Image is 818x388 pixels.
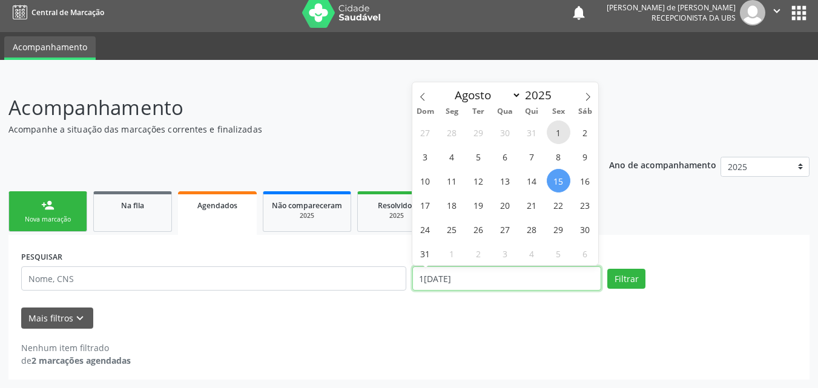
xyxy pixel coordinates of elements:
[545,108,572,116] span: Sex
[73,312,87,325] i: keyboard_arrow_down
[520,145,544,168] span: Agosto 7, 2025
[121,200,144,211] span: Na fila
[414,169,437,192] span: Agosto 10, 2025
[788,2,810,24] button: apps
[438,108,465,116] span: Seg
[449,87,522,104] select: Month
[520,193,544,217] span: Agosto 21, 2025
[467,217,490,241] span: Agosto 26, 2025
[21,266,406,291] input: Nome, CNS
[467,242,490,265] span: Setembro 2, 2025
[8,2,104,22] a: Central de Marcação
[8,93,569,123] p: Acompanhamento
[573,217,597,241] span: Agosto 30, 2025
[412,266,602,291] input: Selecione um intervalo
[573,120,597,144] span: Agosto 2, 2025
[21,341,131,354] div: Nenhum item filtrado
[607,2,736,13] div: [PERSON_NAME] de [PERSON_NAME]
[547,120,570,144] span: Agosto 1, 2025
[570,4,587,21] button: notifications
[414,120,437,144] span: Julho 27, 2025
[607,269,645,289] button: Filtrar
[518,108,545,116] span: Qui
[609,157,716,172] p: Ano de acompanhamento
[21,248,62,266] label: PESQUISAR
[467,169,490,192] span: Agosto 12, 2025
[573,242,597,265] span: Setembro 6, 2025
[547,242,570,265] span: Setembro 5, 2025
[547,193,570,217] span: Agosto 22, 2025
[414,217,437,241] span: Agosto 24, 2025
[197,200,237,211] span: Agendados
[573,169,597,192] span: Agosto 16, 2025
[412,108,439,116] span: Dom
[4,36,96,60] a: Acompanhamento
[547,217,570,241] span: Agosto 29, 2025
[31,7,104,18] span: Central de Marcação
[651,13,736,23] span: Recepcionista da UBS
[770,4,783,18] i: 
[440,217,464,241] span: Agosto 25, 2025
[272,211,342,220] div: 2025
[465,108,492,116] span: Ter
[493,169,517,192] span: Agosto 13, 2025
[18,215,78,224] div: Nova marcação
[493,120,517,144] span: Julho 30, 2025
[520,242,544,265] span: Setembro 4, 2025
[440,169,464,192] span: Agosto 11, 2025
[440,193,464,217] span: Agosto 18, 2025
[440,242,464,265] span: Setembro 1, 2025
[572,108,598,116] span: Sáb
[440,120,464,144] span: Julho 28, 2025
[41,199,54,212] div: person_add
[520,169,544,192] span: Agosto 14, 2025
[547,145,570,168] span: Agosto 8, 2025
[493,145,517,168] span: Agosto 6, 2025
[272,200,342,211] span: Não compareceram
[467,145,490,168] span: Agosto 5, 2025
[520,120,544,144] span: Julho 31, 2025
[493,217,517,241] span: Agosto 27, 2025
[366,211,427,220] div: 2025
[31,355,131,366] strong: 2 marcações agendadas
[378,200,415,211] span: Resolvidos
[21,354,131,367] div: de
[414,242,437,265] span: Agosto 31, 2025
[573,193,597,217] span: Agosto 23, 2025
[467,120,490,144] span: Julho 29, 2025
[521,87,561,103] input: Year
[492,108,518,116] span: Qua
[440,145,464,168] span: Agosto 4, 2025
[8,123,569,136] p: Acompanhe a situação das marcações correntes e finalizadas
[573,145,597,168] span: Agosto 9, 2025
[493,193,517,217] span: Agosto 20, 2025
[493,242,517,265] span: Setembro 3, 2025
[547,169,570,192] span: Agosto 15, 2025
[21,307,93,329] button: Mais filtroskeyboard_arrow_down
[414,193,437,217] span: Agosto 17, 2025
[520,217,544,241] span: Agosto 28, 2025
[467,193,490,217] span: Agosto 19, 2025
[414,145,437,168] span: Agosto 3, 2025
